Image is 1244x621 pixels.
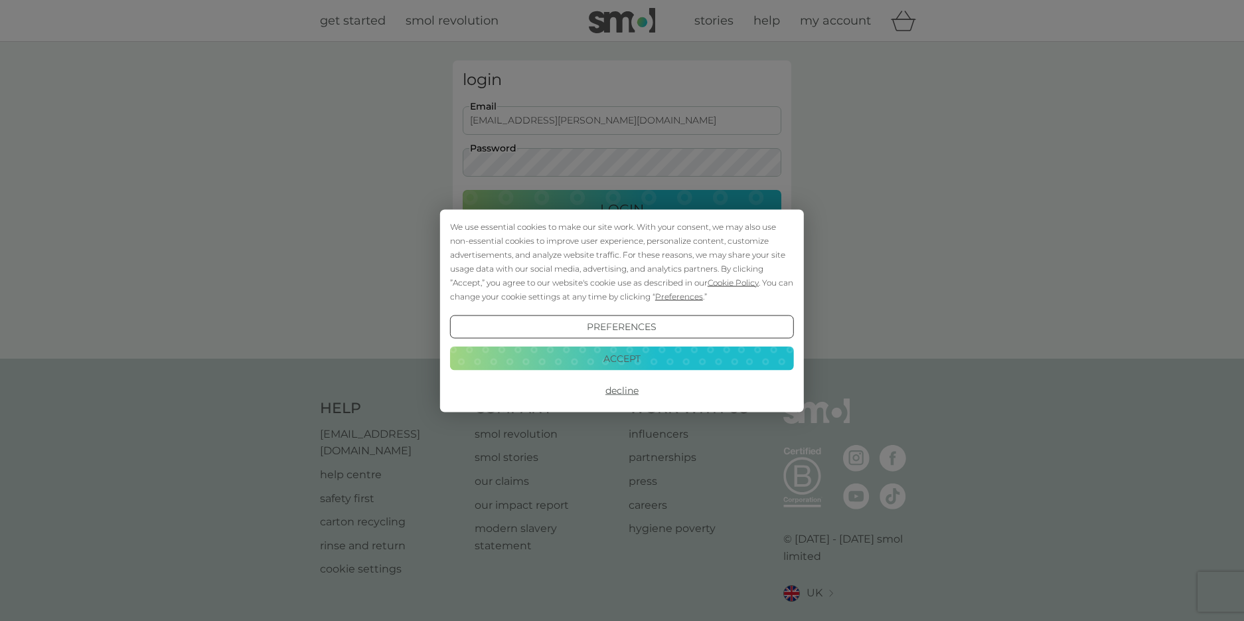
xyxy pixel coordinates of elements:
[450,347,794,371] button: Accept
[440,209,804,412] div: Cookie Consent Prompt
[655,291,703,301] span: Preferences
[450,379,794,402] button: Decline
[708,277,759,287] span: Cookie Policy
[450,219,794,303] div: We use essential cookies to make our site work. With your consent, we may also use non-essential ...
[450,315,794,339] button: Preferences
